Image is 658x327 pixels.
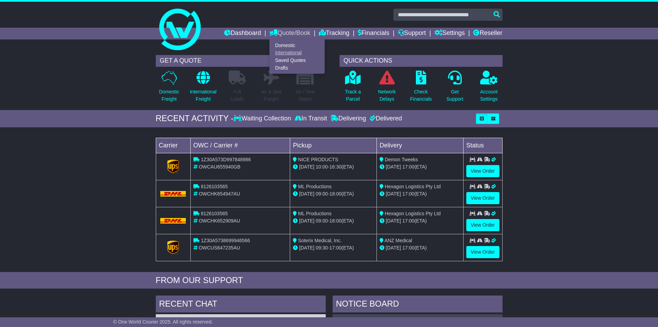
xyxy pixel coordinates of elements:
[293,217,374,225] div: - (ETA)
[269,28,310,39] a: Quote/Book
[229,88,246,103] p: Full Loads
[410,88,432,103] p: Check Financials
[293,163,374,171] div: - (ETA)
[398,28,426,39] a: Support
[386,245,401,251] span: [DATE]
[330,218,342,224] span: 18:00
[233,115,293,122] div: Waiting Collection
[319,28,349,39] a: Tracking
[201,157,251,162] span: 1Z30A573D997848986
[380,163,460,171] div: (ETA)
[402,191,414,197] span: 17:00
[466,219,499,231] a: View Order
[261,88,282,103] p: Air & Sea Freight
[435,28,465,39] a: Settings
[156,138,190,153] td: Carrier
[333,296,503,314] div: NOTICE BOARD
[316,218,328,224] span: 09:00
[410,70,432,107] a: CheckFinancials
[296,88,315,103] p: Air / Sea Depot
[270,42,324,49] a: Domestic
[340,55,503,67] div: QUICK ACTIONS
[190,70,217,107] a: InternationalFreight
[376,138,463,153] td: Delivery
[156,275,503,285] div: FROM OUR SUPPORT
[329,115,368,122] div: Delivering
[293,115,329,122] div: In Transit
[299,245,314,251] span: [DATE]
[466,246,499,258] a: View Order
[199,245,240,251] span: OWCUS647235AU
[159,88,179,103] p: Domestic Freight
[160,191,186,197] img: DHL.png
[386,218,401,224] span: [DATE]
[368,115,402,122] div: Delivered
[298,157,338,162] span: NICE PRODUCTS
[156,55,319,67] div: GET A QUOTE
[330,245,342,251] span: 17:00
[199,164,240,170] span: OWCAU655940GB
[201,211,228,216] span: 8126103565
[480,70,498,107] a: AccountSettings
[201,238,250,243] span: 1Z30A5738699946566
[463,138,502,153] td: Status
[298,211,332,216] span: ML Productions
[167,160,179,173] img: GetCarrierServiceLogo
[167,240,179,254] img: GetCarrierServiceLogo
[201,184,228,189] span: 8126103565
[402,245,414,251] span: 17:00
[316,245,328,251] span: 09:30
[224,28,261,39] a: Dashboard
[293,190,374,198] div: - (ETA)
[466,192,499,204] a: View Order
[298,238,342,243] span: Soterix Medical, Inc.
[299,218,314,224] span: [DATE]
[378,88,395,103] p: Network Delays
[386,191,401,197] span: [DATE]
[316,164,328,170] span: 10:00
[385,211,441,216] span: Hexagon Logistics Pty Ltd
[156,296,326,314] div: RECENT CHAT
[358,28,389,39] a: Financials
[160,218,186,224] img: DHL.png
[270,49,324,57] a: International
[293,244,374,252] div: - (ETA)
[270,57,324,64] a: Saved Quotes
[190,88,217,103] p: International Freight
[380,244,460,252] div: (ETA)
[330,164,342,170] span: 16:30
[199,191,240,197] span: OWCHK654947AU
[402,164,414,170] span: 17:00
[385,157,418,162] span: Demon Tweeks
[384,238,412,243] span: ANZ Medical
[378,70,396,107] a: NetworkDelays
[290,138,377,153] td: Pickup
[199,218,240,224] span: OWCHK652909AU
[298,184,332,189] span: ML Productions
[159,70,179,107] a: DomesticFreight
[330,191,342,197] span: 18:00
[270,64,324,72] a: Drafts
[345,70,361,107] a: Track aParcel
[385,184,441,189] span: Hexagon Logistics Pty Ltd
[269,39,325,74] div: Quote/Book
[402,218,414,224] span: 17:00
[316,191,328,197] span: 09:00
[345,88,361,103] p: Track a Parcel
[386,164,401,170] span: [DATE]
[380,217,460,225] div: (ETA)
[190,138,290,153] td: OWC / Carrier #
[446,88,463,103] p: Get Support
[113,319,213,325] span: © One World Courier 2025. All rights reserved.
[299,164,314,170] span: [DATE]
[480,88,498,103] p: Account Settings
[466,165,499,177] a: View Order
[473,28,502,39] a: Reseller
[299,191,314,197] span: [DATE]
[446,70,464,107] a: GetSupport
[156,113,234,124] div: RECENT ACTIVITY -
[380,190,460,198] div: (ETA)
